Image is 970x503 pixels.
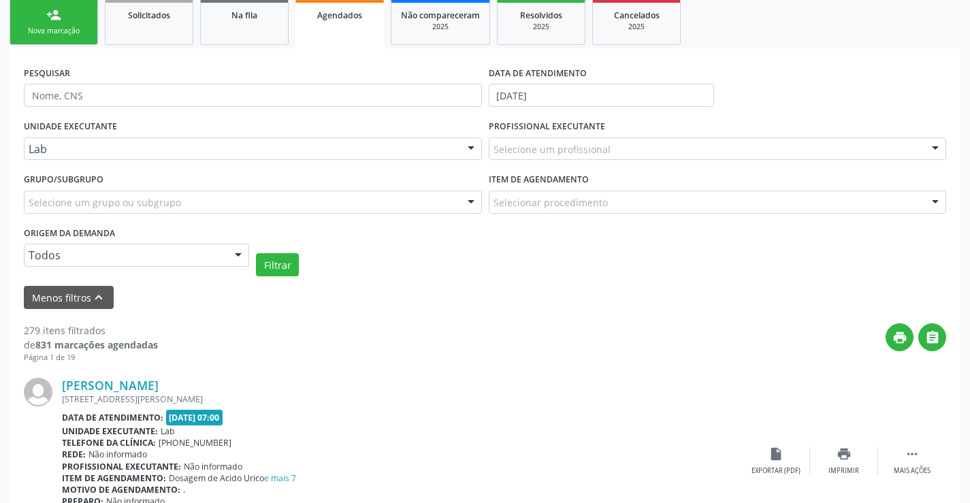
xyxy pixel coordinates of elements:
[166,410,223,425] span: [DATE] 07:00
[62,472,166,484] b: Item de agendamento:
[159,437,231,449] span: [PHONE_NUMBER]
[24,84,482,107] input: Nome, CNS
[46,7,61,22] div: person_add
[24,352,158,363] div: Página 1 de 19
[489,116,605,137] label: PROFISSIONAL EXECUTANTE
[614,10,660,21] span: Cancelados
[489,84,714,107] input: Selecione um intervalo
[29,142,454,156] span: Lab
[62,437,156,449] b: Telefone da clínica:
[24,378,52,406] img: img
[925,330,940,345] i: 
[91,290,106,305] i: keyboard_arrow_up
[24,286,114,310] button: Menos filtroskeyboard_arrow_up
[183,484,185,496] span: .
[256,253,299,276] button: Filtrar
[24,338,158,352] div: de
[886,323,914,351] button: print
[24,169,103,191] label: Grupo/Subgrupo
[489,63,587,84] label: DATA DE ATENDIMENTO
[24,63,70,84] label: PESQUISAR
[24,223,115,244] label: Origem da demanda
[918,323,946,351] button: 
[62,378,159,393] a: [PERSON_NAME]
[184,461,242,472] span: Não informado
[62,461,181,472] b: Profissional executante:
[494,195,608,210] span: Selecionar procedimento
[892,330,907,345] i: print
[769,447,783,461] i: insert_drive_file
[751,466,801,476] div: Exportar (PDF)
[20,26,88,36] div: Nova marcação
[602,22,670,32] div: 2025
[489,169,589,191] label: Item de agendamento
[401,22,480,32] div: 2025
[29,195,181,210] span: Selecione um grupo ou subgrupo
[62,449,86,460] b: Rede:
[35,338,158,351] strong: 831 marcações agendadas
[62,484,180,496] b: Motivo de agendamento:
[161,425,175,437] span: Lab
[494,142,611,157] span: Selecione um profissional
[828,466,859,476] div: Imprimir
[520,10,562,21] span: Resolvidos
[905,447,920,461] i: 
[62,412,163,423] b: Data de atendimento:
[29,248,221,262] span: Todos
[169,472,296,484] span: Dosagem de Acido Urico
[837,447,852,461] i: print
[24,323,158,338] div: 279 itens filtrados
[62,425,158,437] b: Unidade executante:
[264,472,296,484] a: e mais 7
[231,10,257,21] span: Na fila
[62,393,742,405] div: [STREET_ADDRESS][PERSON_NAME]
[401,10,480,21] span: Não compareceram
[894,466,931,476] div: Mais ações
[128,10,170,21] span: Solicitados
[317,10,362,21] span: Agendados
[88,449,147,460] span: Não informado
[507,22,575,32] div: 2025
[24,116,117,137] label: UNIDADE EXECUTANTE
